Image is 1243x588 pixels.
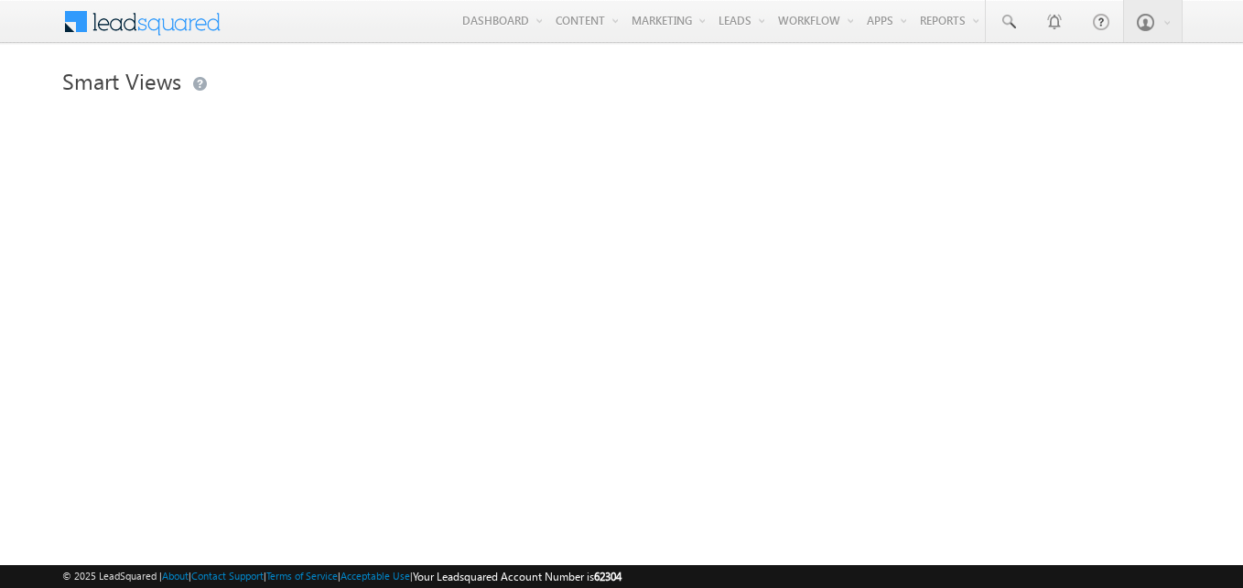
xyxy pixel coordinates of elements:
[266,570,338,582] a: Terms of Service
[62,66,181,95] span: Smart Views
[62,568,621,585] span: © 2025 LeadSquared | | | | |
[594,570,621,583] span: 62304
[413,570,621,583] span: Your Leadsquared Account Number is
[191,570,264,582] a: Contact Support
[162,570,189,582] a: About
[340,570,410,582] a: Acceptable Use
